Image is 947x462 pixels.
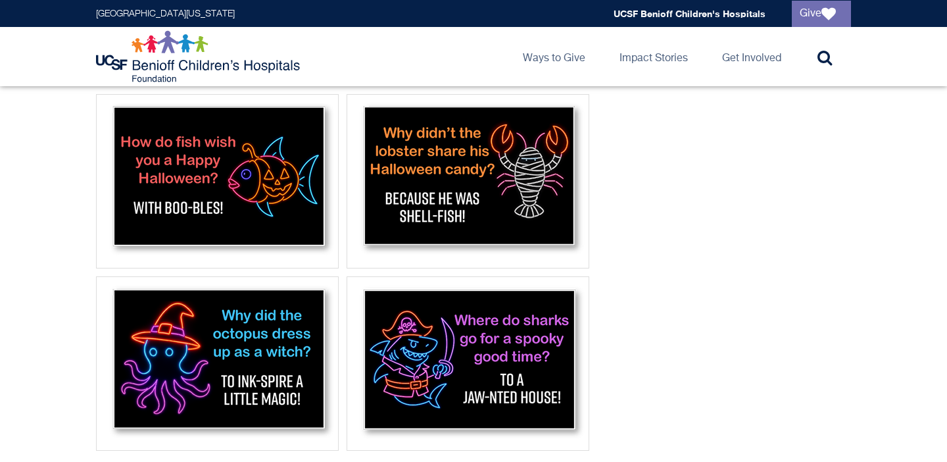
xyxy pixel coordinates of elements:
a: Give [792,1,851,27]
a: Impact Stories [609,27,698,86]
a: UCSF Benioff Children's Hospitals [614,8,765,19]
img: Octopus [101,281,334,442]
a: Get Involved [712,27,792,86]
img: Fish [101,99,334,260]
a: [GEOGRAPHIC_DATA][US_STATE] [96,9,235,18]
div: Lobster [347,94,589,269]
div: Fish [96,94,339,269]
img: Shark [351,281,585,442]
div: Shark [347,276,589,451]
a: Ways to Give [512,27,596,86]
img: Lobster [351,99,585,260]
img: Logo for UCSF Benioff Children's Hospitals Foundation [96,30,303,83]
div: Octopus [96,276,339,451]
